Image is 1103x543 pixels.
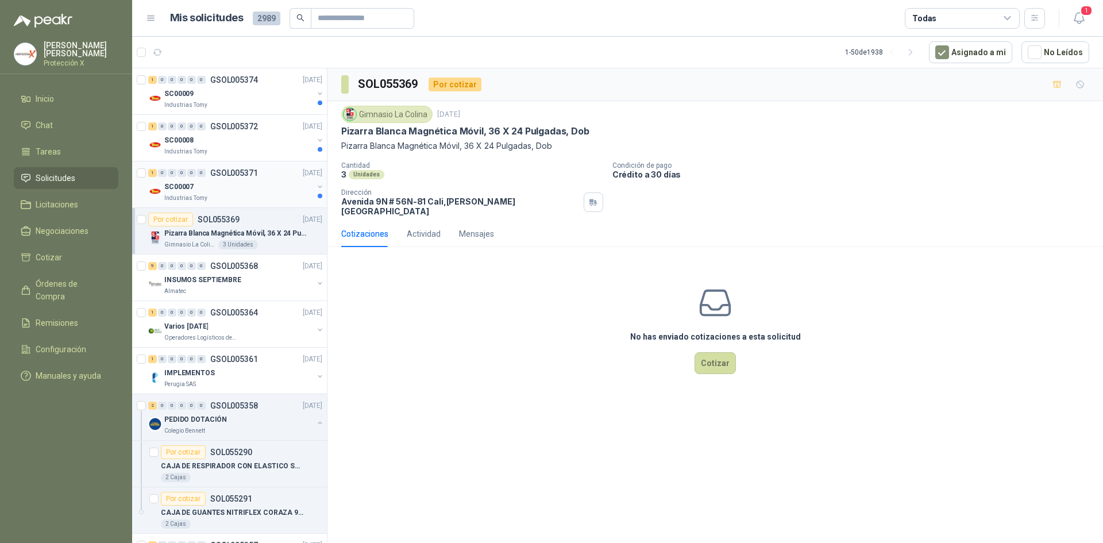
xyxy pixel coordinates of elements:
img: Company Logo [148,138,162,152]
p: [DATE] [303,354,322,365]
p: Almatec [164,287,186,296]
div: 0 [168,169,176,177]
div: 0 [178,402,186,410]
span: Chat [36,119,53,132]
button: Asignado a mi [929,41,1012,63]
div: 0 [178,355,186,363]
p: CAJA DE RESPIRADOR CON ELASTICO SUJETADOR DE OREJAS [161,461,304,472]
p: GSOL005364 [210,309,258,317]
a: 1 0 0 0 0 0 GSOL005374[DATE] Company LogoSC00009Industrias Tomy [148,73,325,110]
p: [PERSON_NAME] [PERSON_NAME] [44,41,118,57]
div: Mensajes [459,228,494,240]
p: Pizarra Blanca Magnética Móvil, 36 X 24 Pulgadas, Dob [341,125,589,137]
div: 0 [168,76,176,84]
p: INSUMOS SEPTIEMBRE [164,275,241,286]
a: 2 0 0 0 0 0 GSOL005358[DATE] Company LogoPEDIDO DOTACIÓNColegio Bennett [148,399,325,436]
div: 0 [168,402,176,410]
p: Colegio Bennett [164,426,205,436]
span: Configuración [36,343,86,356]
div: 1 [148,122,157,130]
h3: SOL055369 [358,75,419,93]
div: 0 [168,355,176,363]
p: Perugia SAS [164,380,196,389]
p: Avenida 9N # 56N-81 Cali , [PERSON_NAME][GEOGRAPHIC_DATA] [341,197,579,216]
a: Por cotizarSOL055290CAJA DE RESPIRADOR CON ELASTICO SUJETADOR DE OREJAS2 Cajas [132,441,327,487]
a: Tareas [14,141,118,163]
button: No Leídos [1021,41,1089,63]
div: 0 [197,122,206,130]
p: Operadores Logísticos del Caribe [164,333,237,342]
a: Remisiones [14,312,118,334]
p: SC00009 [164,88,194,99]
img: Company Logo [14,43,36,65]
p: [DATE] [303,121,322,132]
div: 0 [178,262,186,270]
div: Por cotizar [161,445,206,459]
span: Remisiones [36,317,78,329]
a: Inicio [14,88,118,110]
p: GSOL005368 [210,262,258,270]
a: Licitaciones [14,194,118,215]
div: Gimnasio La Colina [341,106,433,123]
div: 1 [148,169,157,177]
a: Chat [14,114,118,136]
p: 3 [341,170,346,179]
p: Dirección [341,188,579,197]
p: GSOL005361 [210,355,258,363]
img: Logo peakr [14,14,72,28]
div: 0 [187,355,196,363]
div: 0 [158,309,167,317]
div: 2 Cajas [161,519,191,529]
div: 0 [178,309,186,317]
a: Cotizar [14,247,118,268]
p: Gimnasio La Colina [164,240,216,249]
p: [DATE] [303,75,322,86]
p: Crédito a 30 días [612,170,1098,179]
img: Company Logo [148,278,162,291]
span: 1 [1080,5,1093,16]
div: 0 [178,122,186,130]
span: Inicio [36,93,54,105]
div: 0 [158,402,167,410]
img: Company Logo [148,91,162,105]
p: [DATE] [303,400,322,411]
div: Por cotizar [429,78,481,91]
p: Cantidad [341,161,603,170]
div: 0 [197,355,206,363]
p: Protección X [44,60,118,67]
div: Actividad [407,228,441,240]
p: [DATE] [303,261,322,272]
p: GSOL005371 [210,169,258,177]
a: 1 0 0 0 0 0 GSOL005361[DATE] Company LogoIMPLEMENTOSPerugia SAS [148,352,325,389]
h3: No has enviado cotizaciones a esta solicitud [630,330,801,343]
div: Por cotizar [148,213,193,226]
a: Manuales y ayuda [14,365,118,387]
div: 0 [158,262,167,270]
img: Company Logo [148,184,162,198]
p: GSOL005374 [210,76,258,84]
div: 9 [148,262,157,270]
div: 1 - 50 de 1938 [845,43,920,61]
a: 1 0 0 0 0 0 GSOL005371[DATE] Company LogoSC00007Industrias Tomy [148,166,325,203]
p: Industrias Tomy [164,147,207,156]
span: Negociaciones [36,225,88,237]
span: Órdenes de Compra [36,278,107,303]
a: 9 0 0 0 0 0 GSOL005368[DATE] Company LogoINSUMOS SEPTIEMBREAlmatec [148,259,325,296]
span: Licitaciones [36,198,78,211]
div: 3 Unidades [218,240,258,249]
p: Pizarra Blanca Magnética Móvil, 36 X 24 Pulgadas, Dob [164,228,307,239]
div: 0 [158,169,167,177]
div: 0 [168,309,176,317]
div: 0 [187,262,196,270]
span: 2989 [253,11,280,25]
p: Varios [DATE] [164,321,208,332]
div: 1 [148,309,157,317]
p: PEDIDO DOTACIÓN [164,414,227,425]
img: Company Logo [344,108,356,121]
p: SC00008 [164,135,194,146]
div: 1 [148,76,157,84]
div: Unidades [349,170,384,179]
img: Company Logo [148,417,162,431]
p: SOL055369 [198,215,240,224]
img: Company Logo [148,371,162,384]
